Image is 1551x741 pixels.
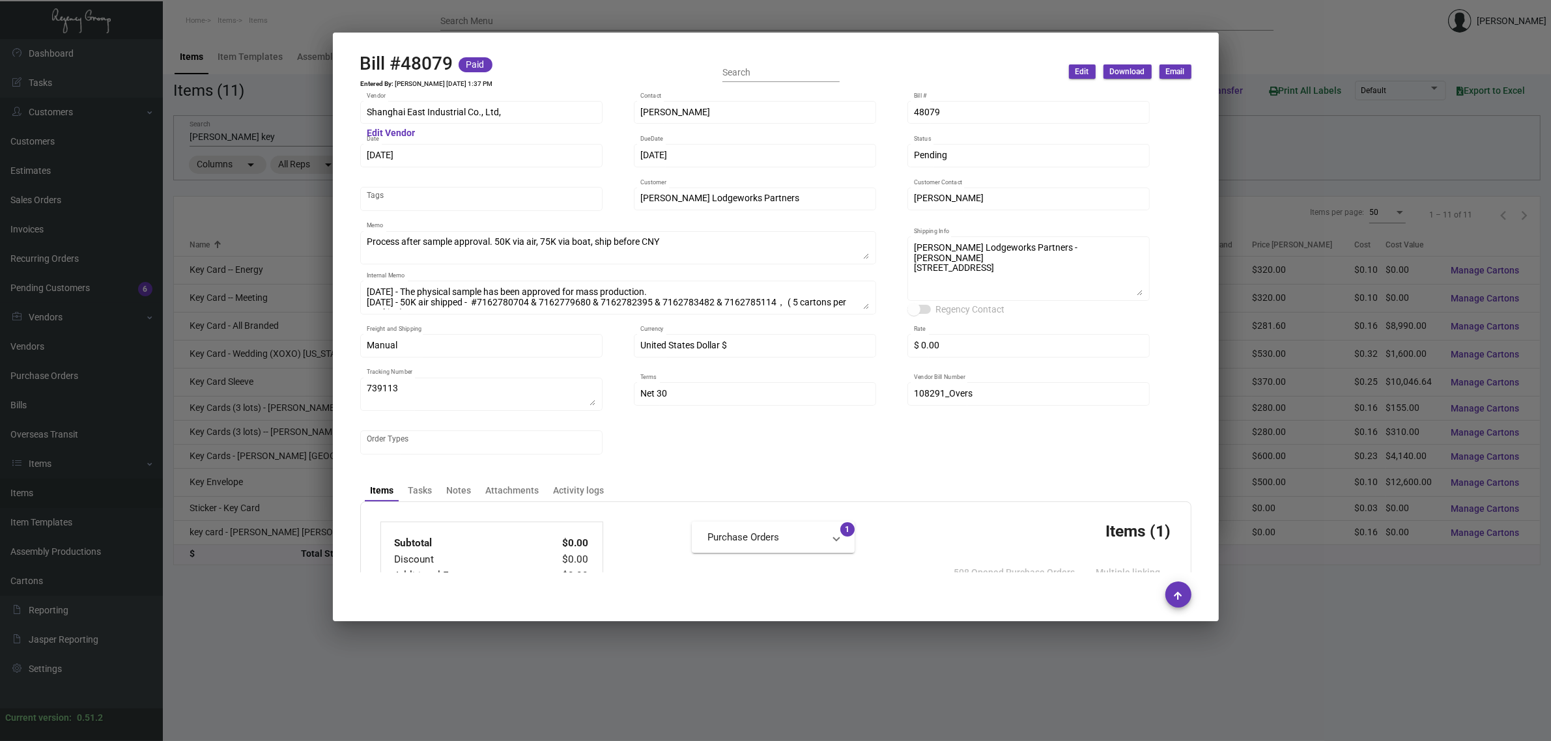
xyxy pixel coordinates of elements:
div: 0.51.2 [77,711,103,725]
div: Activity logs [553,484,604,497]
mat-expansion-panel-header: Purchase Orders [692,522,855,553]
div: Tasks [408,484,432,497]
td: Discount [394,552,535,568]
button: Email [1160,64,1191,79]
td: Additional Fees [394,568,535,584]
span: Manual [367,340,397,350]
mat-chip: Paid [459,57,492,72]
input: Vendor Bill Number [914,389,1143,399]
h2: Bill #48079 [360,53,453,75]
span: 508 Opened Purchase Orders [954,567,1075,578]
h3: Items (1) [1106,522,1171,540]
td: $0.00 [535,535,590,552]
mat-hint: Edit Vendor [367,128,415,139]
td: Entered By: [360,80,395,88]
span: Regency Contact [936,301,1005,317]
button: Edit [1069,64,1096,79]
div: Attachments [485,484,539,497]
td: [PERSON_NAME] [DATE] 1:37 PM [395,80,494,88]
div: Items [370,484,393,497]
button: 508 Opened Purchase Orders [944,561,1086,584]
span: Edit [1075,66,1089,77]
span: Email [1166,66,1185,77]
div: Current version: [5,711,72,725]
mat-panel-title: Purchase Orders [707,530,823,545]
span: Pending [914,150,947,160]
td: $0.00 [535,568,590,584]
div: Notes [446,484,471,497]
td: $0.00 [535,552,590,568]
button: Multiple linking [1086,561,1171,584]
span: Multiple linking [1096,567,1161,578]
td: Subtotal [394,535,535,552]
span: Download [1110,66,1145,77]
button: Download [1103,64,1152,79]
